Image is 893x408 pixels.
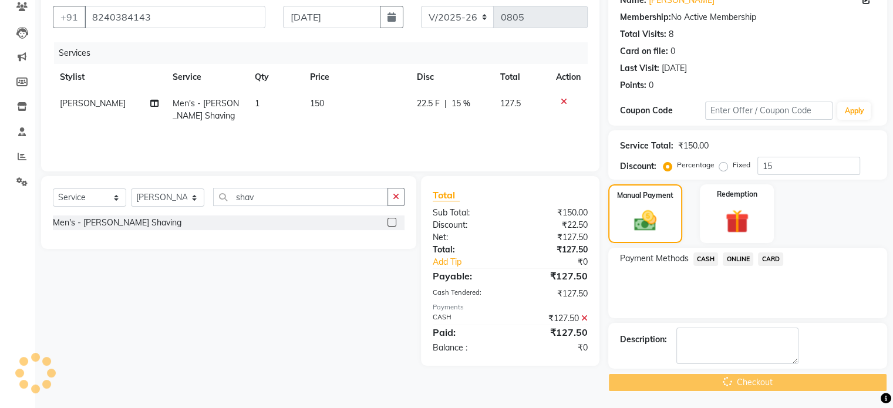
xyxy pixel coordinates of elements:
span: Total [433,189,460,201]
div: Sub Total: [424,207,510,219]
div: ₹22.50 [510,219,597,231]
div: ₹0 [524,256,596,268]
div: [DATE] [662,62,687,75]
label: Percentage [677,160,715,170]
div: CASH [424,312,510,325]
th: Qty [248,64,302,90]
div: ₹127.50 [510,288,597,300]
span: Payment Methods [620,252,689,265]
div: Description: [620,333,667,346]
div: Payable: [424,269,510,283]
button: Apply [837,102,871,120]
div: Total: [424,244,510,256]
div: Service Total: [620,140,673,152]
input: Search by Name/Mobile/Email/Code [85,6,265,28]
label: Manual Payment [617,190,673,201]
div: 8 [669,28,673,41]
div: 0 [649,79,653,92]
span: 127.5 [500,98,521,109]
img: _cash.svg [627,208,663,234]
img: _gift.svg [718,207,756,236]
span: | [444,97,447,110]
th: Price [303,64,410,90]
div: Services [54,42,597,64]
div: Points: [620,79,646,92]
span: CASH [693,252,719,266]
div: ₹150.00 [510,207,597,219]
th: Disc [410,64,493,90]
th: Total [493,64,549,90]
div: Paid: [424,325,510,339]
div: No Active Membership [620,11,875,23]
th: Service [166,64,248,90]
div: Men's - [PERSON_NAME] Shaving [53,217,181,229]
div: ₹127.50 [510,325,597,339]
div: Payments [433,302,588,312]
div: Coupon Code [620,104,705,117]
label: Fixed [733,160,750,170]
div: ₹150.00 [678,140,709,152]
div: Cash Tendered: [424,288,510,300]
div: 0 [670,45,675,58]
div: Balance : [424,342,510,354]
div: Last Visit: [620,62,659,75]
a: Add Tip [424,256,524,268]
span: [PERSON_NAME] [60,98,126,109]
input: Search or Scan [213,188,388,206]
div: Total Visits: [620,28,666,41]
div: Membership: [620,11,671,23]
div: ₹127.50 [510,312,597,325]
span: CARD [758,252,783,266]
div: Card on file: [620,45,668,58]
div: ₹127.50 [510,231,597,244]
span: 150 [310,98,324,109]
span: ONLINE [723,252,753,266]
div: Net: [424,231,510,244]
span: 15 % [451,97,470,110]
span: 1 [255,98,260,109]
th: Stylist [53,64,166,90]
div: Discount: [424,219,510,231]
div: ₹127.50 [510,244,597,256]
div: Discount: [620,160,656,173]
div: ₹127.50 [510,269,597,283]
button: +91 [53,6,86,28]
span: Men's - [PERSON_NAME] Shaving [173,98,239,121]
label: Redemption [717,189,757,200]
th: Action [549,64,588,90]
div: ₹0 [510,342,597,354]
span: 22.5 F [417,97,440,110]
input: Enter Offer / Coupon Code [705,102,833,120]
